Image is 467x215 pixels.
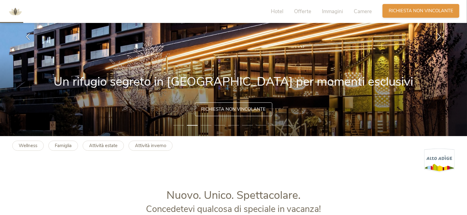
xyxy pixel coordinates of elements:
a: Famiglia [48,141,78,151]
b: Attività inverno [135,143,166,149]
b: Attività estate [89,143,118,149]
a: Attività estate [83,141,124,151]
span: Nuovo. Unico. Spettacolare. [166,188,301,203]
b: Famiglia [55,143,72,149]
span: Concedetevi qualcosa di speciale in vacanza! [146,203,321,215]
span: Hotel [271,8,283,15]
span: Immagini [322,8,343,15]
img: Alto Adige [424,148,455,172]
b: Wellness [19,143,37,149]
span: Camere [354,8,372,15]
span: Richiesta non vincolante [201,106,266,113]
a: Attività inverno [129,141,173,151]
span: Richiesta non vincolante [389,8,453,14]
span: Offerte [294,8,311,15]
a: Wellness [12,141,44,151]
img: AMONTI & LUNARIS Wellnessresort [6,2,24,21]
a: AMONTI & LUNARIS Wellnessresort [6,9,24,13]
